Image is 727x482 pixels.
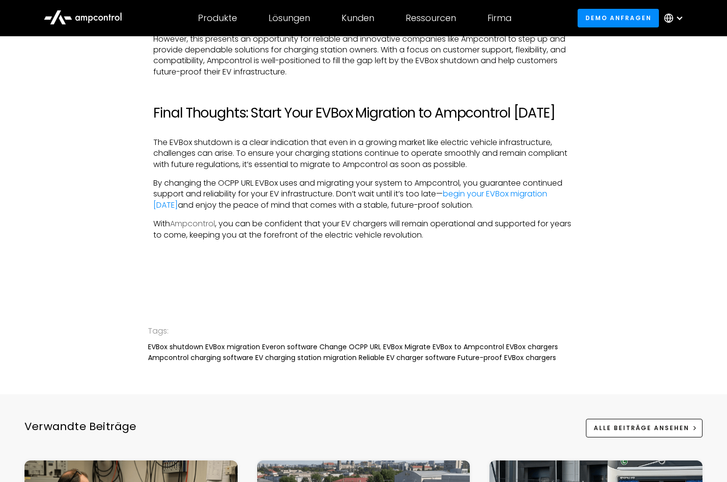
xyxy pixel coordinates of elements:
[406,13,456,24] div: Ressourcen
[341,13,374,24] div: Kunden
[153,137,573,170] p: The EVBox shutdown is a clear indication that even in a growing market like electric vehicle infr...
[24,419,137,449] div: Verwandte Beiträge
[594,424,689,433] div: Alle Beiträge ansehen
[153,105,573,121] h2: Final Thoughts: Start Your EVBox Migration to Ampcontrol [DATE]
[198,13,237,24] div: Produkte
[487,13,511,24] div: Firma
[153,34,573,78] p: However, this presents an opportunity for reliable and innovative companies like Ampcontrol to st...
[268,13,310,24] div: Lösungen
[586,419,703,437] a: Alle Beiträge ansehen
[153,218,573,241] p: With , you can be confident that your EV chargers will remain operational and supported for years...
[578,9,659,27] a: Demo anfragen
[153,178,573,211] p: By changing the OCPP URL EVBox uses and migrating your system to Ampcontrol, you guarantee contin...
[153,188,547,210] a: begin your EVBox migration [DATE]
[148,341,579,363] div: EVBox shutdown EVBox migration Everon software Change OCPP URL EVBox Migrate EVBox to Ampcontrol ...
[148,325,579,337] div: Tags:
[170,218,215,229] a: Ampcontrol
